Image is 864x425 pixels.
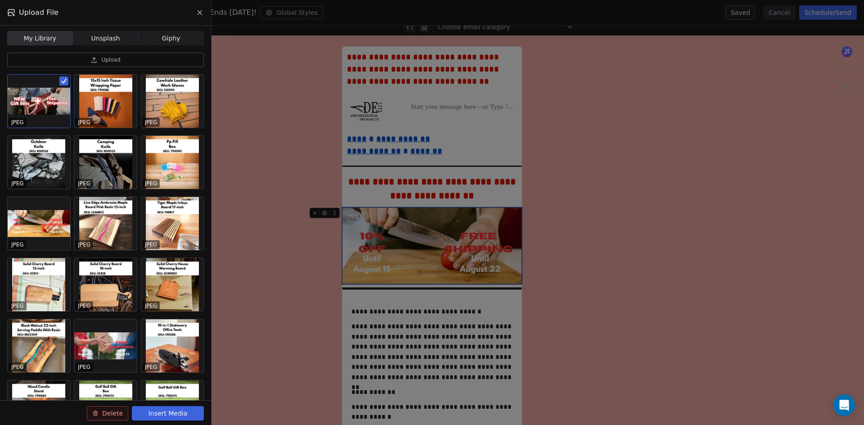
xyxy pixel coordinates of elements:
p: JPEG [11,180,24,187]
p: JPEG [11,363,24,371]
div: Open Intercom Messenger [833,394,855,416]
p: JPEG [78,180,90,187]
span: Giphy [162,34,180,43]
span: Unsplash [91,34,120,43]
p: JPEG [145,180,157,187]
p: JPEG [11,241,24,248]
p: JPEG [11,119,24,126]
p: JPEG [145,241,157,248]
p: JPEG [145,363,157,371]
button: Upload [7,53,204,67]
p: JPEG [78,363,90,371]
button: Delete [87,406,128,421]
p: JPEG [78,302,90,309]
p: JPEG [11,302,24,309]
p: JPEG [145,302,157,309]
span: Upload File [19,7,58,18]
p: JPEG [78,119,90,126]
p: JPEG [145,119,157,126]
p: JPEG [78,241,90,248]
button: Insert Media [132,406,204,421]
span: Upload [101,56,120,63]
